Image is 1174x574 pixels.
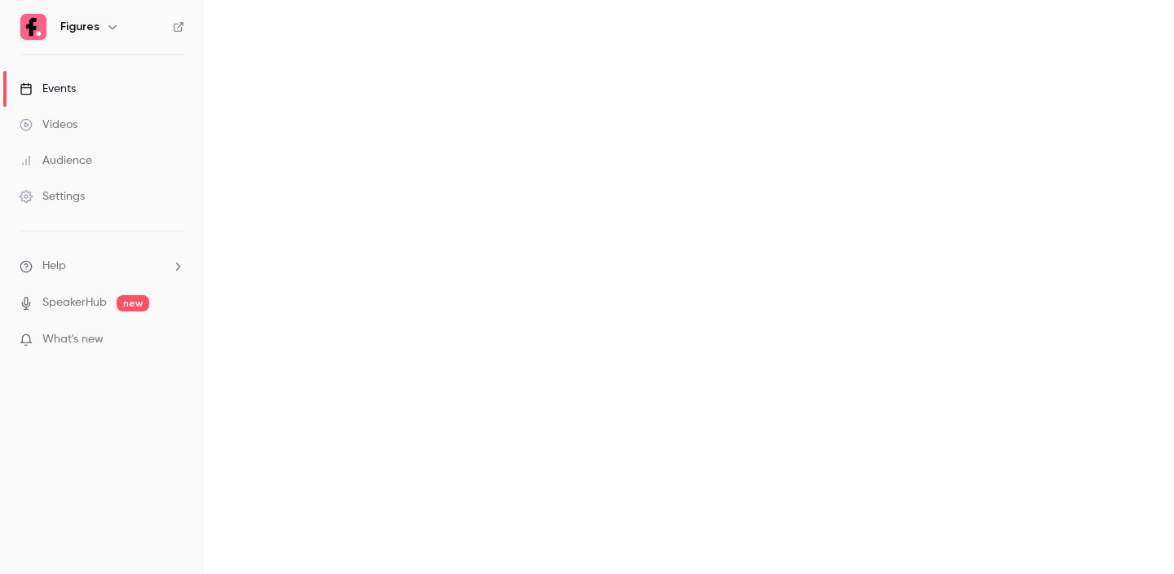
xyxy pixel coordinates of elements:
[20,258,184,275] li: help-dropdown-opener
[60,19,99,35] h6: Figures
[42,331,104,348] span: What's new
[20,81,76,97] div: Events
[20,117,77,133] div: Videos
[20,14,46,40] img: Figures
[20,188,85,205] div: Settings
[117,295,149,311] span: new
[42,258,66,275] span: Help
[20,152,92,169] div: Audience
[42,294,107,311] a: SpeakerHub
